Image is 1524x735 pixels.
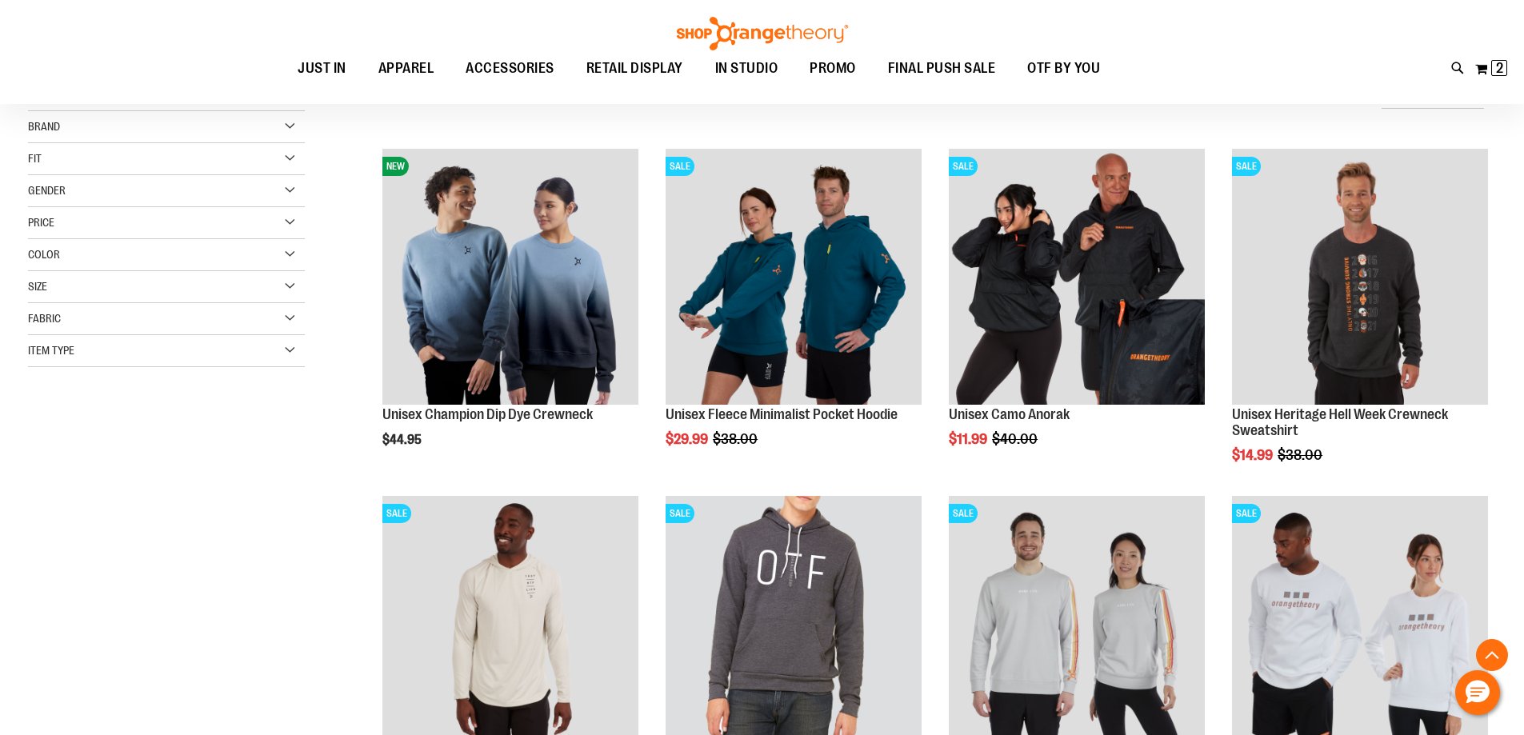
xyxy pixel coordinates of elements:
a: APPAREL [362,50,450,86]
img: Unisex Champion Dip Dye Crewneck [382,149,638,405]
span: PROMO [810,50,856,86]
span: 2 [1496,60,1503,76]
span: $14.99 [1232,447,1275,463]
a: FINAL PUSH SALE [872,50,1012,87]
a: RETAIL DISPLAY [570,50,699,87]
div: product [658,141,930,488]
span: Color [28,248,60,261]
span: $40.00 [992,431,1040,447]
span: IN STUDIO [715,50,778,86]
img: Product image for Unisex Camo Anorak [949,149,1205,405]
span: APPAREL [378,50,434,86]
span: Size [28,280,47,293]
a: Product image for Unisex Heritage Hell Week Crewneck SweatshirtSALE [1232,149,1488,407]
img: Product image for Unisex Heritage Hell Week Crewneck Sweatshirt [1232,149,1488,405]
span: $29.99 [666,431,710,447]
span: NEW [382,157,409,176]
span: $38.00 [713,431,760,447]
a: Unisex Camo Anorak [949,406,1070,422]
a: ACCESSORIES [450,50,570,87]
div: product [1224,141,1496,503]
span: SALE [949,157,978,176]
img: Unisex Fleece Minimalist Pocket Hoodie [666,149,922,405]
button: Back To Top [1476,639,1508,671]
span: Fit [28,152,42,165]
span: FINAL PUSH SALE [888,50,996,86]
span: SALE [666,504,694,523]
span: SALE [1232,504,1261,523]
img: Shop Orangetheory [674,17,850,50]
span: ACCESSORIES [466,50,554,86]
span: SALE [949,504,978,523]
a: Unisex Fleece Minimalist Pocket HoodieSALE [666,149,922,407]
a: OTF BY YOU [1011,50,1116,87]
div: product [374,141,646,488]
span: Price [28,216,54,229]
span: JUST IN [298,50,346,86]
div: product [941,141,1213,488]
button: Hello, have a question? Let’s chat. [1455,670,1500,715]
a: PROMO [794,50,872,87]
a: Product image for Unisex Camo AnorakSALE [949,149,1205,407]
span: SALE [382,504,411,523]
span: SALE [666,157,694,176]
a: IN STUDIO [699,50,794,87]
span: OTF BY YOU [1027,50,1100,86]
a: Unisex Heritage Hell Week Crewneck Sweatshirt [1232,406,1448,438]
a: JUST IN [282,50,362,87]
span: Gender [28,184,66,197]
span: $44.95 [382,433,424,447]
a: Unisex Champion Dip Dye CrewneckNEW [382,149,638,407]
span: RETAIL DISPLAY [586,50,683,86]
span: $38.00 [1278,447,1325,463]
a: Unisex Fleece Minimalist Pocket Hoodie [666,406,898,422]
span: $11.99 [949,431,990,447]
a: Unisex Champion Dip Dye Crewneck [382,406,593,422]
span: Item Type [28,344,74,357]
span: SALE [1232,157,1261,176]
span: Brand [28,120,60,133]
span: Fabric [28,312,61,325]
